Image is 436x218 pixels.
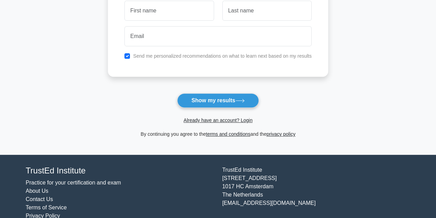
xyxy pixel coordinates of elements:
a: Terms of Service [26,205,67,210]
input: Email [124,26,312,46]
a: terms and conditions [206,131,250,137]
h4: TrustEd Institute [26,166,214,176]
button: Show my results [177,93,258,108]
div: By continuing you agree to the and the [104,130,332,138]
a: Contact Us [26,196,53,202]
input: Last name [222,1,312,21]
label: Send me personalized recommendations on what to learn next based on my results [133,53,312,59]
a: Practice for your certification and exam [26,180,121,186]
a: privacy policy [266,131,295,137]
a: Already have an account? Login [183,117,252,123]
input: First name [124,1,214,21]
a: About Us [26,188,49,194]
